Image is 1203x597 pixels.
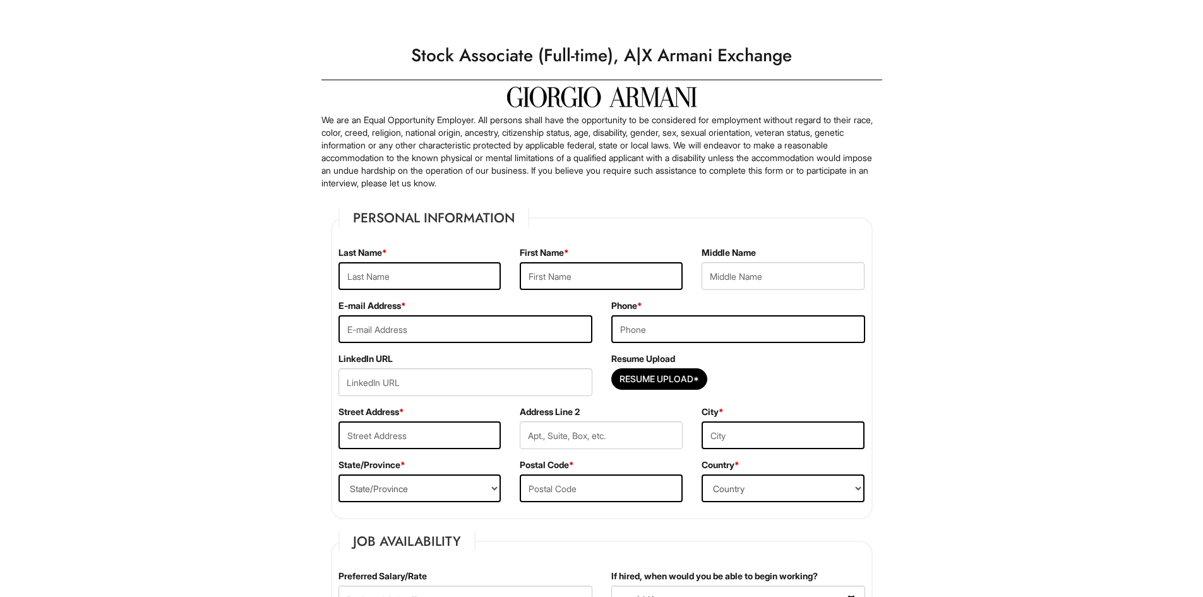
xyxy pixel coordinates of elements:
[520,262,683,290] input: First Name
[702,459,739,471] label: Country
[338,208,529,227] legend: Personal Information
[338,353,393,365] label: LinkedIn URL
[338,459,405,471] label: State/Province
[315,38,889,73] h1: Stock Associate (Full-time), A|X Armani Exchange
[702,262,865,290] input: Middle Name
[338,315,592,343] input: E-mail Address
[611,315,865,343] input: Phone
[338,474,501,502] select: State/Province
[611,570,818,582] label: If hired, when would you be able to begin working?
[338,262,501,290] input: Last Name
[338,299,406,312] label: E-mail Address
[520,246,569,259] label: First Name
[702,421,865,449] input: City
[338,406,404,418] label: Street Address
[338,368,592,396] input: LinkedIn URL
[338,246,387,259] label: Last Name
[338,421,501,449] input: Street Address
[702,474,865,502] select: Country
[611,353,675,365] label: Resume Upload
[520,406,580,418] label: Address Line 2
[702,406,724,418] label: City
[338,532,476,551] legend: Job Availability
[520,459,574,471] label: Postal Code
[520,421,683,449] input: Apt., Suite, Box, etc.
[520,474,683,502] input: Postal Code
[702,246,756,259] label: Middle Name
[321,114,882,190] p: We are an Equal Opportunity Employer. All persons shall have the opportunity to be considered for...
[611,368,707,390] button: Resume Upload*Resume Upload*
[507,87,697,107] img: Giorgio Armani
[338,570,427,582] label: Preferred Salary/Rate
[611,299,642,312] label: Phone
